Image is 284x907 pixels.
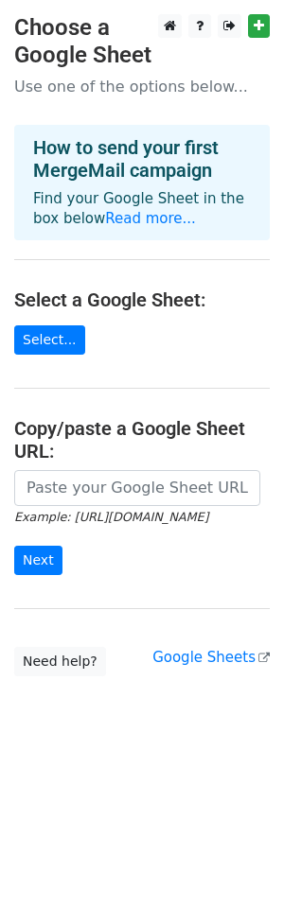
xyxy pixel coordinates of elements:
[105,210,196,227] a: Read more...
[14,510,208,524] small: Example: [URL][DOMAIN_NAME]
[33,136,251,182] h4: How to send your first MergeMail campaign
[14,77,270,96] p: Use one of the options below...
[14,417,270,462] h4: Copy/paste a Google Sheet URL:
[14,325,85,355] a: Select...
[14,288,270,311] h4: Select a Google Sheet:
[33,189,251,229] p: Find your Google Sheet in the box below
[14,647,106,676] a: Need help?
[14,546,62,575] input: Next
[14,14,270,69] h3: Choose a Google Sheet
[14,470,260,506] input: Paste your Google Sheet URL here
[152,649,270,666] a: Google Sheets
